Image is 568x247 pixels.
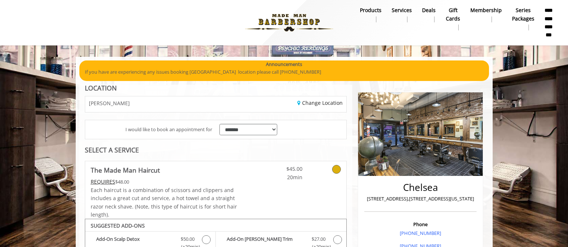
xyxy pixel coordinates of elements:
[89,100,130,106] span: [PERSON_NAME]
[91,187,237,218] span: Each haircut is a combination of scissors and clippers and includes a great cut and service, a ho...
[85,68,484,76] p: If you have are experiencing any issues booking [GEOGRAPHIC_DATA] location please call [PHONE_NUM...
[259,165,302,173] span: $45.00
[465,5,507,24] a: MembershipMembership
[91,222,145,229] b: SUGGESTED ADD-ONS
[441,5,465,32] a: Gift cardsgift cards
[181,235,195,243] span: $50.00
[387,5,417,24] a: ServicesServices
[85,147,347,154] div: SELECT A SERVICE
[91,165,160,175] b: The Made Man Haircut
[91,178,115,185] span: This service needs some Advance to be paid before we block your appointment
[360,6,381,14] b: products
[297,99,343,106] a: Change Location
[91,178,238,186] div: $48.00
[85,84,117,92] b: LOCATION
[446,6,460,23] b: gift cards
[312,235,326,243] span: $27.00
[422,6,436,14] b: Deals
[355,5,387,24] a: Productsproducts
[417,5,441,24] a: DealsDeals
[470,6,502,14] b: Membership
[366,195,475,203] p: [STREET_ADDRESS],[STREET_ADDRESS][US_STATE]
[259,173,302,181] span: 20min
[400,230,441,236] a: [PHONE_NUMBER]
[366,222,475,227] h3: Phone
[392,6,412,14] b: Services
[512,6,534,23] b: Series packages
[266,60,302,68] b: Announcements
[125,126,212,133] span: I would like to book an appointment for
[239,3,339,43] img: Made Man Barbershop logo
[507,5,539,32] a: Series packagesSeries packages
[366,182,475,193] h2: Chelsea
